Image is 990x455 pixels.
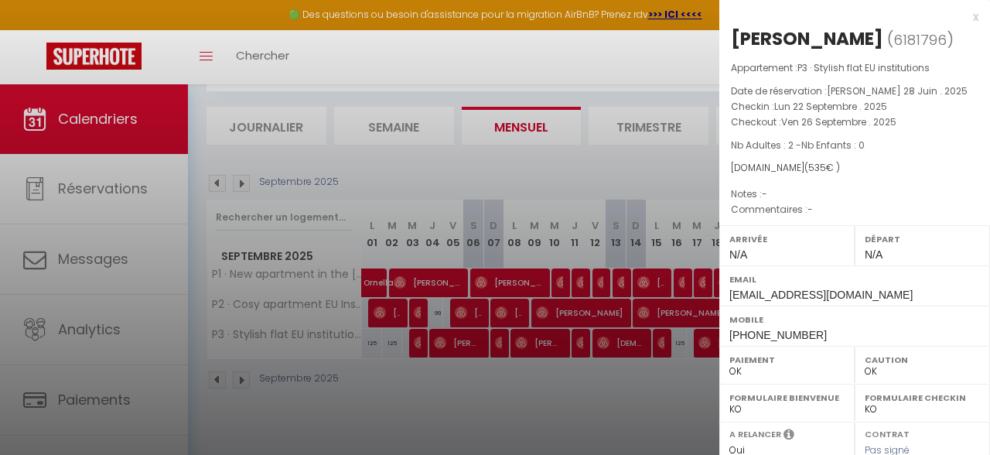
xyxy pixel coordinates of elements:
p: Checkin : [731,99,978,115]
p: Notes : [731,186,978,202]
p: Commentaires : [731,202,978,217]
span: Ven 26 Septembre . 2025 [781,115,896,128]
span: Nb Enfants : 0 [801,139,865,152]
label: Email [729,272,980,287]
label: Formulaire Checkin [865,390,980,405]
span: 535 [808,161,826,174]
div: [PERSON_NAME] [731,26,883,51]
span: N/A [729,248,747,261]
span: [PHONE_NUMBER] [729,329,827,341]
span: 6181796 [893,30,947,50]
label: A relancer [729,428,781,441]
span: ( € ) [804,161,840,174]
label: Paiement [729,352,845,368]
span: Lun 22 Septembre . 2025 [774,100,887,113]
span: P3 · Stylish flat EU institutions [797,61,930,74]
p: Checkout : [731,115,978,130]
div: x [719,8,978,26]
label: Arrivée [729,231,845,247]
label: Mobile [729,312,980,327]
span: Nb Adultes : 2 - [731,139,865,152]
div: [DOMAIN_NAME] [731,161,978,176]
span: ( ) [887,29,954,50]
span: [PERSON_NAME] 28 Juin . 2025 [827,84,968,97]
span: [EMAIL_ADDRESS][DOMAIN_NAME] [729,289,913,301]
i: Sélectionner OUI si vous souhaiter envoyer les séquences de messages post-checkout [783,428,794,445]
span: - [807,203,813,216]
p: Appartement : [731,60,978,76]
label: Formulaire Bienvenue [729,390,845,405]
label: Caution [865,352,980,368]
p: Date de réservation : [731,84,978,99]
label: Départ [865,231,980,247]
span: - [762,187,767,200]
label: Contrat [865,428,910,438]
span: N/A [865,248,882,261]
